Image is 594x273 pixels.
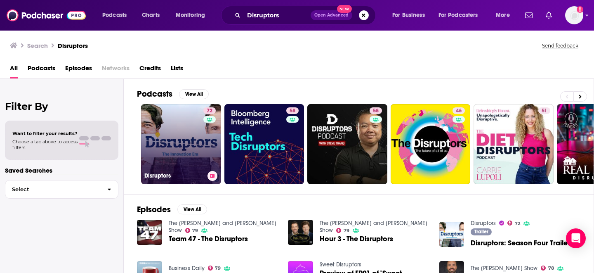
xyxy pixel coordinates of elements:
a: 72 [203,107,216,114]
h3: Search [27,42,48,50]
a: Lists [171,62,183,78]
span: More [496,9,510,21]
span: 58 [290,107,295,115]
span: For Business [392,9,425,21]
a: Charts [137,9,165,22]
a: Disruptors [471,220,496,227]
button: View All [177,204,207,214]
button: open menu [170,9,216,22]
a: All [10,62,18,78]
a: Show notifications dropdown [542,8,555,22]
span: 79 [192,229,198,233]
a: Episodes [65,62,92,78]
a: 51 [474,104,554,184]
span: Open Advanced [314,13,349,17]
img: Disruptors: Season Four Trailer [439,222,464,247]
a: 58 [370,107,382,114]
input: Search podcasts, credits, & more... [244,9,311,22]
span: Want to filter your results? [12,131,78,136]
img: Team 47 - The Disruptors [137,220,162,245]
a: 72Disruptors [141,104,221,184]
span: 51 [542,107,547,115]
a: 79 [185,228,198,233]
span: Podcasts [102,9,127,21]
button: Show profile menu [565,6,583,24]
button: View All [179,89,209,99]
span: 79 [215,266,221,270]
a: 78 [541,266,554,271]
a: 46 [453,107,465,114]
span: Networks [102,62,130,78]
img: Hour 3 - The Disruptors [288,220,313,245]
button: Send feedback [540,42,581,49]
button: open menu [387,9,435,22]
div: Open Intercom Messenger [566,228,586,248]
span: 79 [344,229,349,233]
a: Business Daily [169,265,205,272]
span: 78 [548,266,554,270]
a: Podcasts [28,62,55,78]
h2: Episodes [137,204,171,215]
span: Monitoring [176,9,205,21]
a: 79 [208,266,221,271]
span: 72 [515,222,520,226]
span: Charts [142,9,160,21]
a: 46 [391,104,471,184]
a: The Jesse Kelly Show [471,265,537,272]
a: EpisodesView All [137,204,207,215]
span: 72 [207,107,212,115]
a: 72 [507,221,520,226]
span: Select [5,187,101,192]
button: Select [5,180,118,199]
button: open menu [97,9,137,22]
h3: Disruptors [144,172,204,179]
a: The Clay Travis and Buck Sexton Show [169,220,276,234]
a: 79 [336,228,349,233]
a: Show notifications dropdown [522,8,536,22]
a: 58 [224,104,304,184]
h3: Disruptors [58,42,88,50]
span: 46 [456,107,462,115]
span: Choose a tab above to access filters. [12,139,78,150]
h2: Filter By [5,100,118,112]
h2: Podcasts [137,89,172,99]
button: open menu [490,9,520,22]
p: Saved Searches [5,166,118,174]
a: 58 [286,107,299,114]
a: Sweet Disruptors [320,261,361,268]
a: Team 47 - The Disruptors [169,235,248,242]
img: User Profile [565,6,583,24]
span: 58 [373,107,379,115]
span: Trailer [474,229,488,234]
a: The Clay Travis and Buck Sexton Show [320,220,427,234]
span: For Podcasters [438,9,478,21]
svg: Add a profile image [577,6,583,13]
a: PodcastsView All [137,89,209,99]
a: Credits [139,62,161,78]
a: 58 [307,104,387,184]
span: New [337,5,352,13]
a: Disruptors: Season Four Trailer [471,240,570,247]
button: Open AdvancedNew [311,10,352,20]
img: Podchaser - Follow, Share and Rate Podcasts [7,7,86,23]
a: Hour 3 - The Disruptors [320,235,393,242]
span: Logged in as amaclellan [565,6,583,24]
a: 51 [538,107,550,114]
div: Search podcasts, credits, & more... [229,6,384,25]
button: open menu [433,9,490,22]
